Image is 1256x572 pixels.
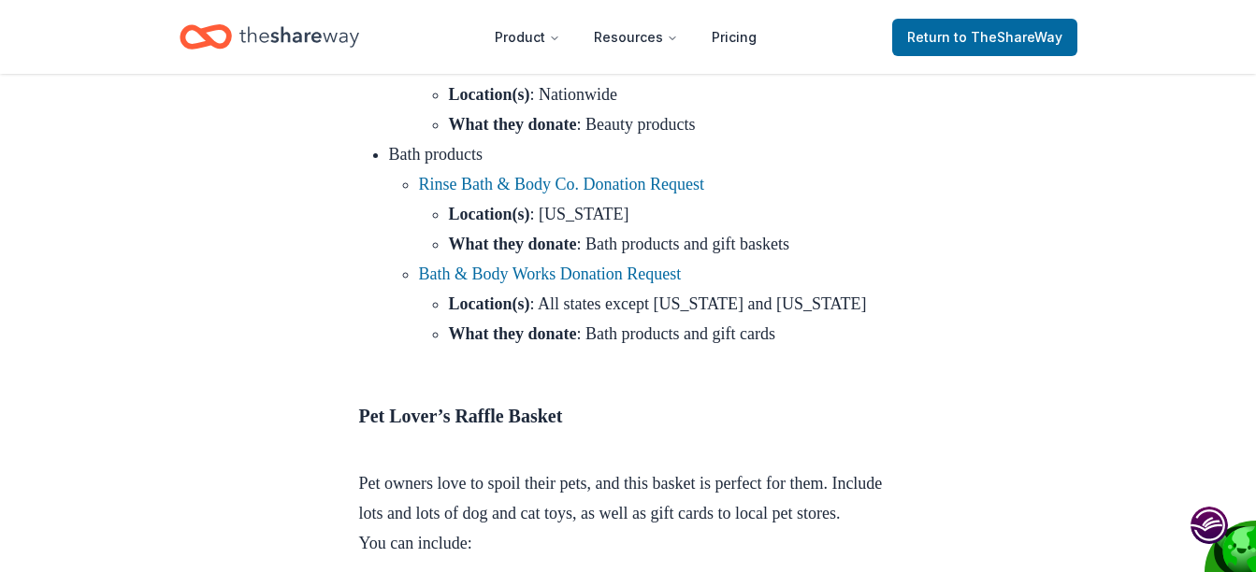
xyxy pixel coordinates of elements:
[419,175,705,193] a: Rinse Bath & Body Co. Donation Request
[579,19,693,56] button: Resources
[449,294,530,313] strong: Location(s)
[449,319,898,379] li: : Bath products and gift cards
[954,29,1062,45] span: to TheShareWay
[449,205,530,223] strong: Location(s)
[180,15,359,59] a: Home
[449,79,898,109] li: : Nationwide
[359,401,898,461] h3: Pet Lover’s Raffle Basket
[697,19,772,56] a: Pricing
[359,468,898,528] p: Pet owners love to spoil their pets, and this basket is perfect for them. Include lots and lots o...
[359,528,898,558] p: You can include:
[449,199,898,229] li: : [US_STATE]
[449,229,898,259] li: : Bath products and gift baskets
[449,85,530,104] strong: Location(s)
[419,265,682,283] a: Bath & Body Works Donation Request
[449,324,577,343] strong: What they donate
[449,289,898,319] li: : All states except [US_STATE] and [US_STATE]
[449,115,577,134] strong: What they donate
[449,109,898,139] li: : Beauty products
[892,19,1077,56] a: Returnto TheShareWay
[907,26,1062,49] span: Return
[480,19,575,56] button: Product
[389,139,898,379] li: Bath products
[480,15,772,59] nav: Main
[449,235,577,253] strong: What they donate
